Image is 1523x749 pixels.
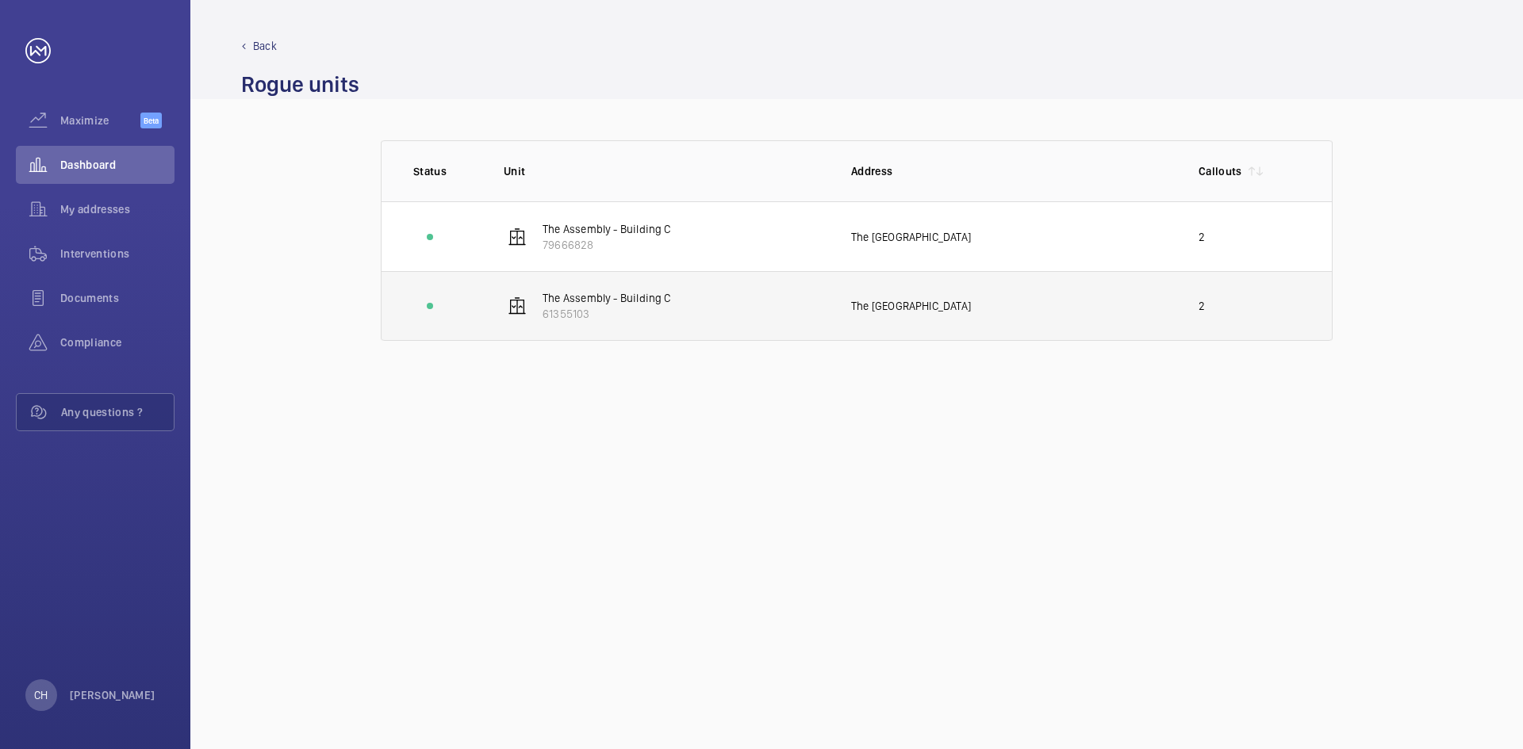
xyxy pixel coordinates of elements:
[140,113,162,128] span: Beta
[60,334,175,350] span: Compliance
[543,221,671,237] p: The Assembly - Building C
[241,70,359,99] h1: Rogue units
[61,404,174,420] span: Any questions ?
[1199,163,1242,179] p: Callouts
[508,296,527,315] img: elevator-sm.svg
[70,687,155,703] p: [PERSON_NAME]
[504,163,826,179] p: Unit
[508,227,527,246] img: elevator-sm.svg
[851,163,1173,179] p: Address
[60,157,175,173] span: Dashboard
[1199,229,1205,245] div: 2
[60,201,175,217] span: My addresses
[253,38,277,54] p: Back
[1199,298,1205,314] div: 2
[60,246,175,262] span: Interventions
[60,290,175,306] span: Documents
[851,229,1173,245] div: The [GEOGRAPHIC_DATA]
[60,113,140,128] span: Maximize
[543,290,671,306] p: The Assembly - Building C
[34,687,48,703] p: CH
[543,306,671,322] p: 61355103
[851,298,1173,314] div: The [GEOGRAPHIC_DATA]
[413,163,447,179] p: Status
[543,237,671,253] p: 79666828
